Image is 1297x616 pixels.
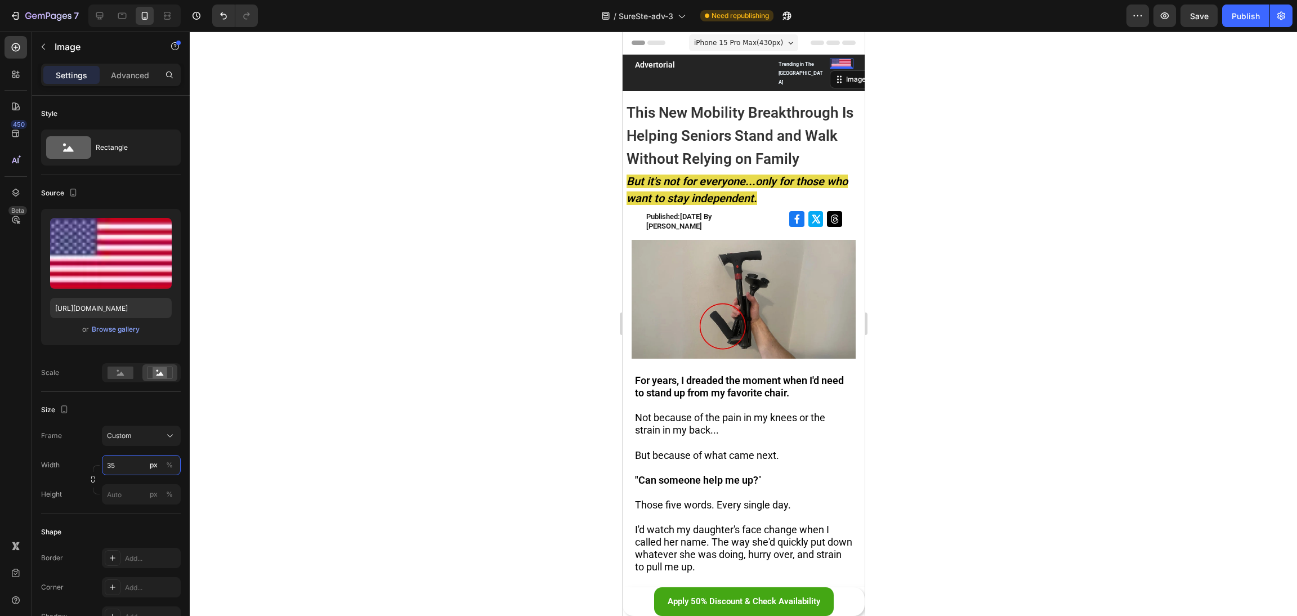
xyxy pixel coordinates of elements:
[221,43,245,53] div: Image
[12,492,230,541] span: I'd watch my daughter's face change when I called her name. The way she'd quickly put down whatev...
[150,460,158,470] div: px
[12,443,139,454] span: "
[4,73,231,136] strong: This New Mobility Breakthrough Is Helping Seniors Stand and Walk Without Relying on Family
[147,488,160,501] button: %
[12,555,220,591] span: I hated asking. I hated that she had to drop everything. And I hated seeing the worry in her eyes...
[24,181,57,189] strong: Published:
[102,426,181,446] button: Custom
[41,527,61,537] div: Shape
[41,460,60,470] label: Width
[50,218,172,289] img: preview-image
[1180,5,1218,27] button: Save
[212,5,258,27] div: Undo/Redo
[82,323,89,336] span: or
[55,40,150,53] p: Image
[91,324,140,335] button: Browse gallery
[41,403,71,418] div: Size
[1222,5,1269,27] button: Publish
[12,343,221,367] strong: For years, I dreaded the moment when I'd need to stand up from my favorite chair.
[24,181,127,200] p: [DATE] By [PERSON_NAME]
[107,431,132,441] span: Custom
[163,458,176,472] button: px
[12,467,168,479] span: Those five words. Every single day.
[12,418,156,430] span: But because of what came next.
[9,208,233,327] img: gempages_546987598430602059-c67514c3-e7bd-4e21-8881-754cee0d7220.webp
[96,135,164,160] div: Rectangle
[41,186,80,201] div: Source
[92,324,140,334] div: Browse gallery
[41,489,62,499] label: Height
[12,443,136,454] strong: "Can someone help me up?
[23,180,128,201] div: Rich Text Editor. Editing area: main
[56,69,87,81] p: Settings
[1190,11,1209,21] span: Save
[619,10,673,22] span: SureSte-adv-3
[147,458,160,472] button: %
[4,143,225,174] strong: But it's not for everyone...only for those who want to stay independent.
[125,553,178,564] div: Add...
[1232,10,1260,22] div: Publish
[41,553,63,563] div: Border
[150,489,158,499] div: px
[41,368,59,378] div: Scale
[125,583,178,593] div: Add...
[5,5,84,27] button: 7
[111,69,149,81] p: Advanced
[12,380,203,404] span: Not because of the pain in my knees or the strain in my back...
[102,455,181,475] input: px%
[74,9,79,23] p: 7
[614,10,616,22] span: /
[623,32,865,616] iframe: Design area
[41,431,62,441] label: Frame
[8,206,27,215] div: Beta
[11,120,27,129] div: 450
[163,488,176,501] button: px
[50,298,172,318] input: https://example.com/image.jpg
[166,460,173,470] div: %
[102,484,181,505] input: px%
[41,109,57,119] div: Style
[166,489,173,499] div: %
[41,582,64,592] div: Corner
[712,11,769,21] span: Need republishing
